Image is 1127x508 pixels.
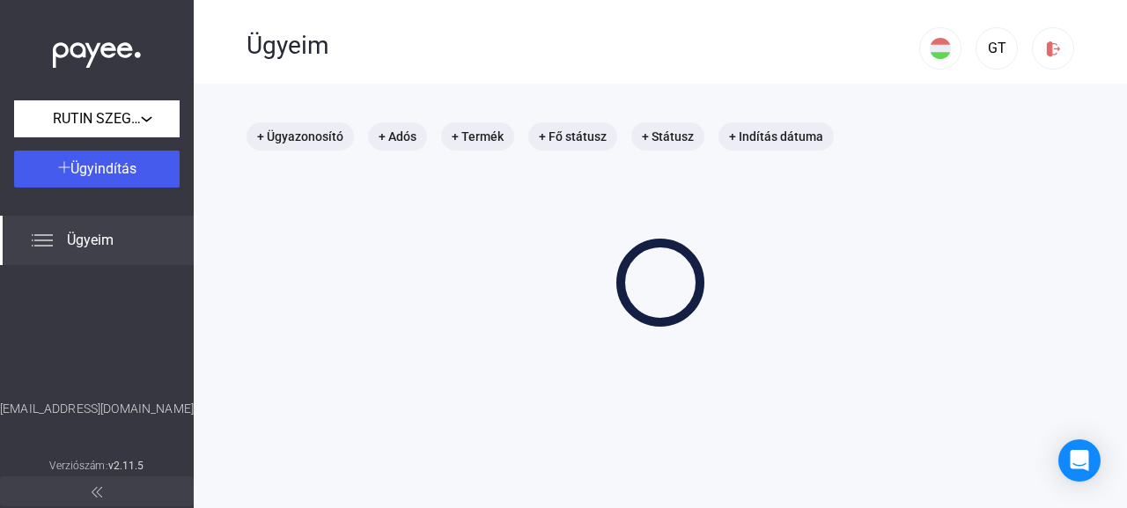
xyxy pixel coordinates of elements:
img: arrow-double-left-grey.svg [92,487,102,497]
span: RUTIN SZEGED Bt. [53,108,141,129]
strong: v2.11.5 [108,460,144,472]
img: plus-white.svg [58,161,70,173]
mat-chip: + Státusz [631,122,704,151]
button: GT [976,27,1018,70]
mat-chip: + Termék [441,122,514,151]
div: Open Intercom Messenger [1058,439,1101,482]
div: GT [982,38,1012,59]
mat-chip: + Fő státusz [528,122,617,151]
div: Ügyeim [247,31,919,61]
img: white-payee-white-dot.svg [53,33,141,69]
img: list.svg [32,230,53,251]
mat-chip: + Adós [368,122,427,151]
button: RUTIN SZEGED Bt. [14,100,180,137]
button: logout-red [1032,27,1074,70]
mat-chip: + Indítás dátuma [718,122,834,151]
span: Ügyeim [67,230,114,251]
button: Ügyindítás [14,151,180,188]
mat-chip: + Ügyazonosító [247,122,354,151]
span: Ügyindítás [70,160,136,177]
img: HU [930,38,951,59]
img: logout-red [1044,40,1063,58]
button: HU [919,27,961,70]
